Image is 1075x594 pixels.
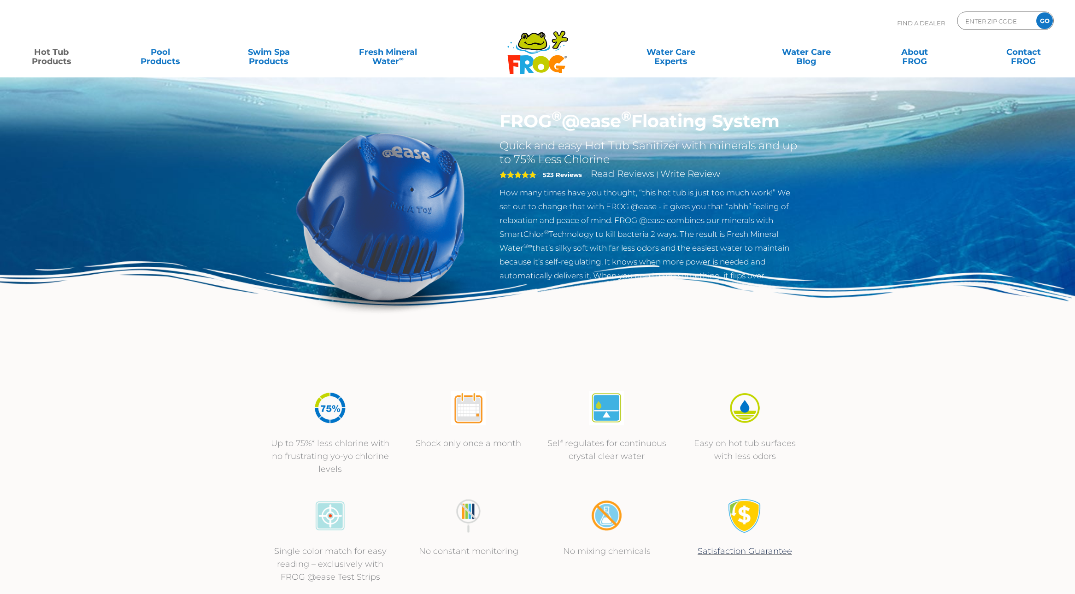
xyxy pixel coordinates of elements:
img: No Mixing Chemicals — FROG® Pre-Filled, Easy Water Care [589,499,624,533]
p: How many times have you thought, “this hot tub is just too much work!” We set out to change that ... [499,186,800,282]
img: Self-Regulates for Continuous Crystal-Clear Water — FROG® Smart Water Care [589,391,624,425]
input: GO [1036,12,1053,29]
img: Easy on Swim Spa Surfaces & Less Odor — FROG® Gentle Water Care [728,391,762,425]
a: Water CareBlog [764,43,848,61]
sup: ® [621,108,631,124]
sup: ® [544,229,549,235]
img: No Constant Monitoring — FROG® Self-Regulating Water Care [451,499,486,533]
a: ContactFROG [981,43,1066,61]
strong: 523 Reviews [543,171,582,178]
p: Shock only once a month [409,437,529,450]
span: | [656,170,658,179]
p: No constant monitoring [409,545,529,558]
p: Find A Dealer [897,12,945,35]
a: Read Reviews [591,168,654,179]
img: Frog Products Logo [502,18,573,75]
a: Water CareExperts [602,43,740,61]
img: Single Color Match — Easy Reading with FROG® @ease® Test Strips [313,499,347,533]
img: 75% Less Chlorine — FROG® Fresh Mineral Water® Advantage [313,391,347,425]
a: PoolProducts [118,43,202,61]
h1: FROG @ease Floating System [499,111,800,132]
a: Fresh MineralWater∞ [335,43,441,61]
a: Hot TubProducts [9,43,94,61]
img: Shock Only Once a Month — FROG® Easy Water Care Benefit [451,391,486,425]
p: Self regulates for continuous crystal clear water [547,437,667,463]
a: Write Review [660,168,720,179]
sup: ® [552,108,562,124]
a: Swim SpaProducts [227,43,311,61]
p: No mixing chemicals [547,545,667,558]
img: hot-tub-product-atease-system.png [275,111,486,322]
p: Up to 75%* less chlorine with no frustrating yo-yo chlorine levels [270,437,390,476]
p: Single color match for easy reading – exclusively with FROG @ease Test Strips [270,545,390,583]
sup: ∞ [399,55,404,62]
h2: Quick and easy Hot Tub Sanitizer with minerals and up to 75% Less Chlorine [499,139,800,166]
span: 5 [499,171,536,178]
a: Satisfaction Guarantee [698,546,792,556]
img: Money-Back & Satisfaction Guarantee — FROG® Promise of Quality [728,499,762,533]
p: Easy on hot tub surfaces with less odors [685,437,805,463]
a: AboutFROG [873,43,957,61]
sup: ®∞ [523,242,532,249]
